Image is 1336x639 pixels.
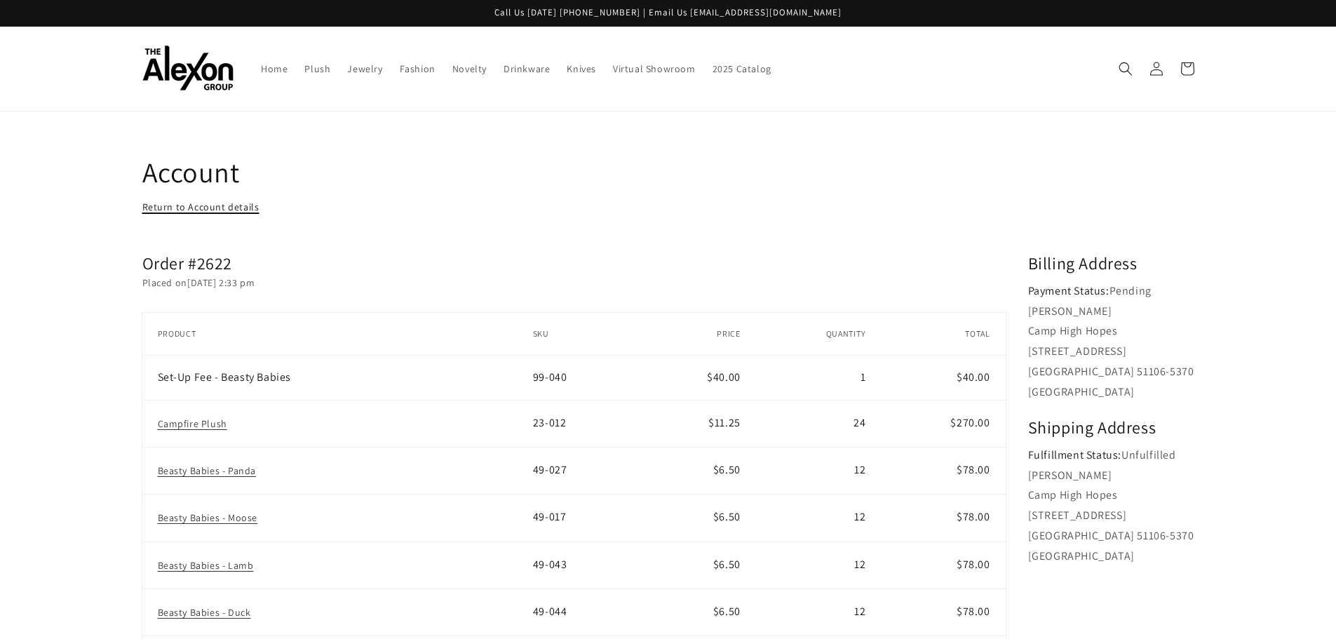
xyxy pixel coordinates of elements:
a: Beasty Babies - Panda [158,464,257,477]
p: Unfulfilled [1028,445,1194,466]
td: 12 [756,448,881,495]
a: Jewelry [339,54,391,83]
span: Jewelry [347,62,382,75]
span: $6.50 [713,462,741,477]
span: 2025 Catalog [713,62,771,75]
td: 49-043 [533,542,645,588]
strong: Payment Status: [1028,283,1109,298]
th: Total [881,313,1005,355]
a: Beasty Babies - Duck [158,606,251,619]
h2: Shipping Address [1028,417,1194,438]
p: [PERSON_NAME] Camp High Hopes [STREET_ADDRESS] [GEOGRAPHIC_DATA] 51106-5370 [GEOGRAPHIC_DATA] [1028,302,1194,403]
td: 23-012 [533,401,645,448]
a: Beasty Babies - Lamb [158,559,254,572]
span: Novelty [452,62,487,75]
h1: Account [142,154,1194,190]
th: Product [142,313,533,355]
td: 12 [756,495,881,542]
h2: Order #2622 [142,253,1006,274]
th: Quantity [756,313,881,355]
span: $6.50 [713,557,741,572]
span: Fashion [400,62,436,75]
a: Beasty Babies - Moose [158,511,258,524]
span: $11.25 [708,415,741,430]
a: Plush [296,54,339,83]
img: The Alexon Group [142,46,234,91]
p: Placed on [142,274,1006,292]
th: SKU [533,313,645,355]
a: Return to Account details [142,199,259,216]
td: 49-017 [533,495,645,542]
a: 2025 Catalog [704,54,780,83]
time: [DATE] 2:33 pm [187,276,255,289]
a: Knives [558,54,605,83]
a: Home [252,54,296,83]
td: 99-040 [533,355,645,401]
span: Virtual Showroom [613,62,696,75]
td: $270.00 [881,401,1005,448]
span: $40.00 [707,370,741,384]
td: 49-027 [533,448,645,495]
a: Drinkware [495,54,558,83]
span: Drinkware [504,62,550,75]
td: 1 [756,355,881,401]
td: $78.00 [881,495,1005,542]
td: $78.00 [881,448,1005,495]
h2: Billing Address [1028,253,1194,274]
a: Novelty [444,54,495,83]
span: Home [261,62,288,75]
a: Virtual Showroom [605,54,704,83]
span: Knives [567,62,596,75]
strong: Fulfillment Status: [1028,448,1121,462]
summary: Search [1110,53,1141,84]
td: 12 [756,542,881,588]
a: Campfire Plush [158,417,227,430]
span: Plush [304,62,330,75]
td: $78.00 [881,542,1005,588]
a: Fashion [391,54,444,83]
td: 12 [756,588,881,635]
th: Price [645,313,756,355]
p: Pending [1028,281,1194,302]
p: [PERSON_NAME] Camp High Hopes [STREET_ADDRESS] [GEOGRAPHIC_DATA] 51106-5370 [GEOGRAPHIC_DATA] [1028,466,1194,567]
span: $6.50 [713,509,741,524]
td: 49-044 [533,588,645,635]
td: $78.00 [881,588,1005,635]
span: $6.50 [713,604,741,619]
td: 24 [756,401,881,448]
p: Set-Up Fee - Beasty Babies [158,372,292,383]
td: $40.00 [881,355,1005,401]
